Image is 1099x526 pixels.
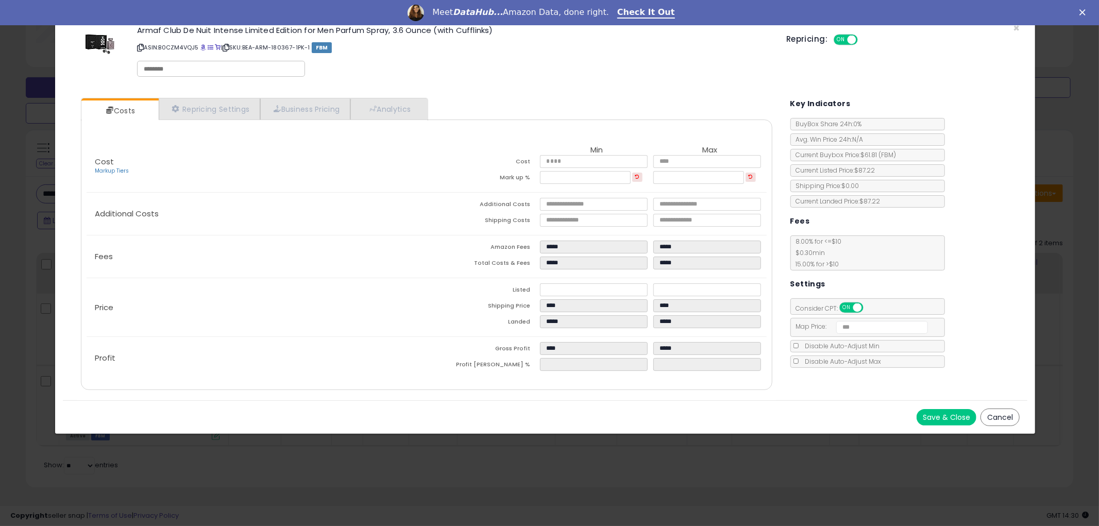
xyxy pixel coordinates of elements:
td: Amazon Fees [427,241,540,257]
span: $61.81 [861,150,897,159]
td: Profit [PERSON_NAME] % [427,358,540,374]
p: Fees [87,252,427,261]
span: × [1013,21,1020,36]
span: Avg. Win Price 24h: N/A [791,135,864,144]
p: ASIN: B0CZM4VQJ5 | SKU: BEA-ARM-180367-1PK-1 [137,39,771,56]
td: Listed [427,283,540,299]
a: Repricing Settings [159,98,261,120]
span: Map Price: [791,322,928,331]
button: Cancel [980,409,1020,426]
td: Landed [427,315,540,331]
span: ( FBM ) [879,150,897,159]
span: Current Buybox Price: [791,150,897,159]
td: Total Costs & Fees [427,257,540,273]
a: BuyBox page [200,43,206,52]
span: BuyBox Share 24h: 0% [791,120,862,128]
td: Additional Costs [427,198,540,214]
a: Costs [81,100,158,121]
span: ON [840,303,853,312]
p: Cost [87,158,427,175]
h3: Armaf Club De Nuit Intense Limited Edition for Men Parfum Spray, 3.6 Ounce (with Cufflinks) [137,26,771,34]
span: Current Landed Price: $87.22 [791,197,881,206]
td: Shipping Price [427,299,540,315]
span: $0.30 min [791,248,825,257]
a: Markup Tiers [95,167,129,175]
span: 8.00 % for <= $10 [791,237,842,268]
td: Shipping Costs [427,214,540,230]
span: Disable Auto-Adjust Min [800,342,880,350]
th: Min [540,146,653,155]
a: All offer listings [208,43,213,52]
i: DataHub... [453,7,503,17]
span: Current Listed Price: $87.22 [791,166,875,175]
p: Price [87,303,427,312]
button: Save & Close [917,409,976,426]
p: Additional Costs [87,210,427,218]
td: Gross Profit [427,342,540,358]
a: Check It Out [617,7,675,19]
span: Disable Auto-Adjust Max [800,357,882,366]
a: Your listing only [215,43,221,52]
span: Consider CPT: [791,304,877,313]
span: ON [835,36,848,44]
h5: Settings [790,278,825,291]
td: Mark up % [427,171,540,187]
div: Close [1079,9,1090,15]
h5: Repricing: [786,35,827,43]
img: 31+F2p-NNGL._SL60_.jpg [84,26,115,57]
img: Profile image for Georgie [408,5,424,21]
a: Analytics [350,98,427,120]
th: Max [653,146,767,155]
h5: Key Indicators [790,97,851,110]
div: Meet Amazon Data, done right. [432,7,609,18]
span: Shipping Price: $0.00 [791,181,859,190]
h5: Fees [790,215,810,228]
p: Profit [87,354,427,362]
span: 15.00 % for > $10 [791,260,839,268]
td: Cost [427,155,540,171]
span: OFF [861,303,878,312]
span: OFF [856,36,873,44]
span: FBM [312,42,332,53]
a: Business Pricing [260,98,350,120]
